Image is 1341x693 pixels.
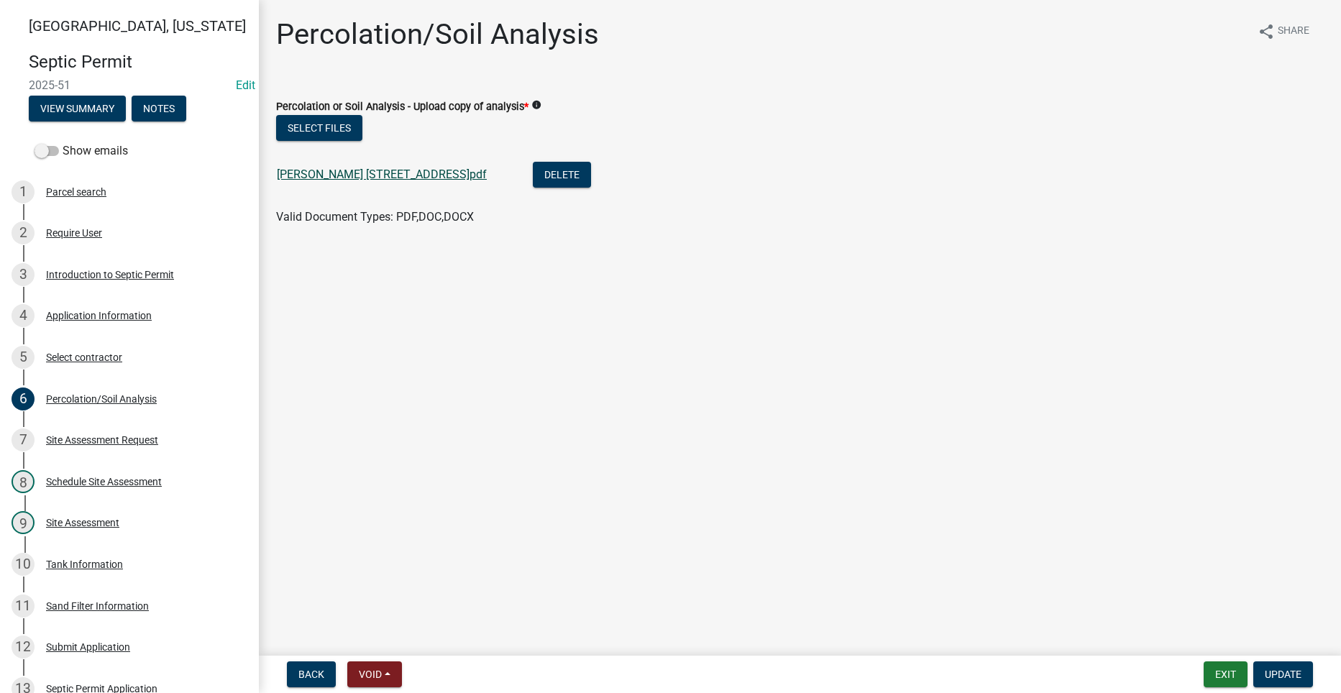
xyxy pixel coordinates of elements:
div: Select contractor [46,352,122,362]
span: 2025-51 [29,78,230,92]
span: Valid Document Types: PDF,DOC,DOCX [276,210,474,224]
wm-modal-confirm: Edit Application Number [236,78,255,92]
i: info [531,100,541,110]
div: 9 [12,511,35,534]
div: Sand Filter Information [46,601,149,611]
span: [GEOGRAPHIC_DATA], [US_STATE] [29,17,246,35]
div: 1 [12,180,35,203]
button: Notes [132,96,186,121]
i: share [1258,23,1275,40]
button: Select files [276,115,362,141]
button: Void [347,661,402,687]
label: Percolation or Soil Analysis - Upload copy of analysis [276,102,528,112]
button: Back [287,661,336,687]
div: Site Assessment Request [46,435,158,445]
div: Parcel search [46,187,106,197]
div: 2 [12,221,35,244]
div: 11 [12,595,35,618]
a: [PERSON_NAME] [STREET_ADDRESS]pdf [277,167,487,181]
button: View Summary [29,96,126,121]
div: 10 [12,553,35,576]
span: Update [1265,669,1301,680]
button: Update [1253,661,1313,687]
button: Exit [1204,661,1248,687]
div: 12 [12,635,35,658]
div: 5 [12,346,35,369]
wm-modal-confirm: Delete Document [533,169,591,183]
div: 4 [12,304,35,327]
div: Require User [46,228,102,238]
a: Edit [236,78,255,92]
div: Percolation/Soil Analysis [46,394,157,404]
div: Schedule Site Assessment [46,477,162,487]
label: Show emails [35,142,128,160]
wm-modal-confirm: Summary [29,104,126,115]
div: Tank Information [46,559,123,569]
span: Void [359,669,382,680]
span: Back [298,669,324,680]
div: Introduction to Septic Permit [46,270,174,280]
button: Delete [533,162,591,188]
span: Share [1278,23,1309,40]
div: 7 [12,428,35,451]
button: shareShare [1246,17,1321,45]
div: 3 [12,263,35,286]
div: Submit Application [46,642,130,652]
div: Site Assessment [46,518,119,528]
h4: Septic Permit [29,52,247,73]
div: Application Information [46,311,152,321]
h1: Percolation/Soil Analysis [276,17,599,52]
div: 8 [12,470,35,493]
div: 6 [12,387,35,410]
wm-modal-confirm: Notes [132,104,186,115]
